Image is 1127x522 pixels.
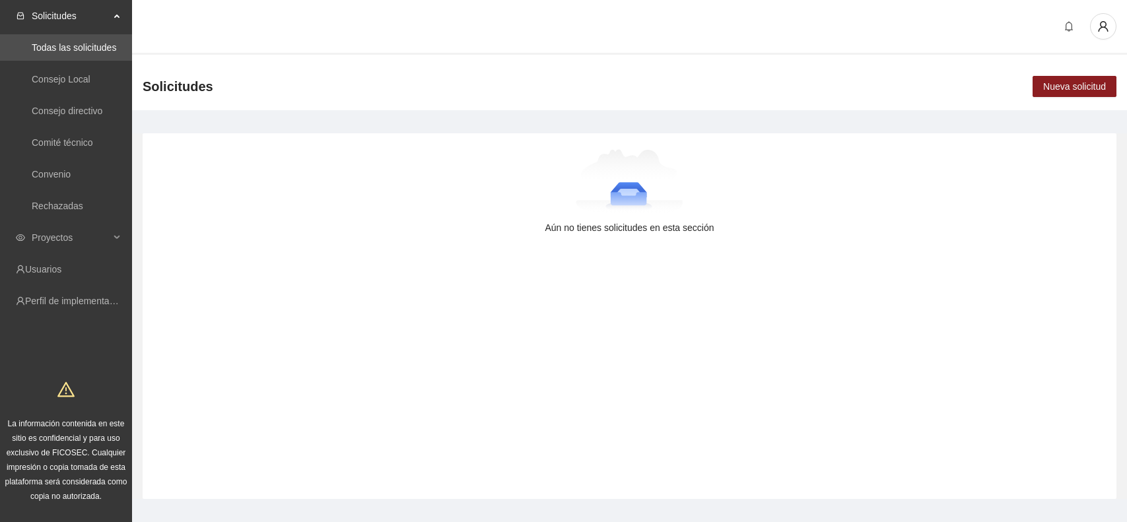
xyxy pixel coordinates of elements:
[1058,16,1079,37] button: bell
[32,169,71,179] a: Convenio
[143,76,213,97] span: Solicitudes
[1033,76,1116,97] button: Nueva solicitud
[32,137,93,148] a: Comité técnico
[5,419,127,501] span: La información contenida en este sitio es confidencial y para uso exclusivo de FICOSEC. Cualquier...
[57,381,75,398] span: warning
[164,220,1095,235] div: Aún no tienes solicitudes en esta sección
[1090,13,1116,40] button: user
[16,233,25,242] span: eye
[32,201,83,211] a: Rechazadas
[576,149,683,215] img: Aún no tienes solicitudes en esta sección
[25,296,128,306] a: Perfil de implementadora
[32,106,102,116] a: Consejo directivo
[32,42,116,53] a: Todas las solicitudes
[1043,79,1106,94] span: Nueva solicitud
[1059,21,1079,32] span: bell
[32,224,110,251] span: Proyectos
[16,11,25,20] span: inbox
[1091,20,1116,32] span: user
[32,74,90,84] a: Consejo Local
[32,3,110,29] span: Solicitudes
[25,264,61,275] a: Usuarios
